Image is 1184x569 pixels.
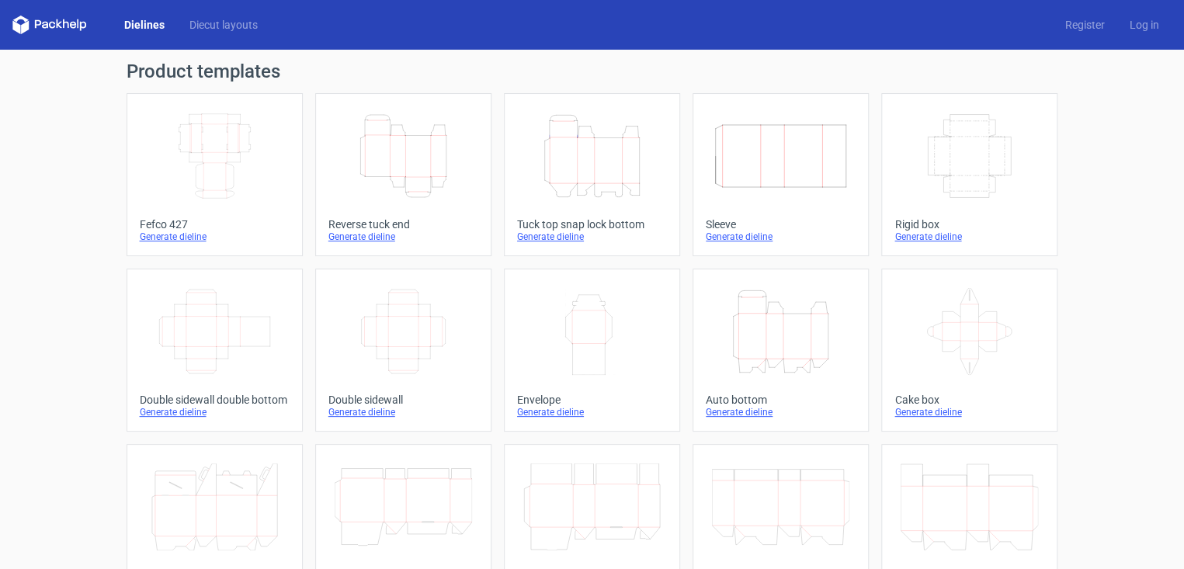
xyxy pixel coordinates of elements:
a: Diecut layouts [177,17,270,33]
div: Reverse tuck end [328,218,478,231]
a: Tuck top snap lock bottomGenerate dieline [504,93,680,256]
div: Envelope [517,394,667,406]
div: Generate dieline [894,406,1044,418]
div: Auto bottom [706,394,856,406]
div: Cake box [894,394,1044,406]
div: Generate dieline [328,406,478,418]
a: Cake boxGenerate dieline [881,269,1057,432]
a: Rigid boxGenerate dieline [881,93,1057,256]
div: Sleeve [706,218,856,231]
a: Fefco 427Generate dieline [127,93,303,256]
div: Fefco 427 [140,218,290,231]
div: Generate dieline [140,231,290,243]
div: Double sidewall [328,394,478,406]
div: Generate dieline [894,231,1044,243]
div: Generate dieline [328,231,478,243]
a: EnvelopeGenerate dieline [504,269,680,432]
div: Generate dieline [140,406,290,418]
div: Generate dieline [517,231,667,243]
a: Dielines [112,17,177,33]
div: Generate dieline [517,406,667,418]
a: SleeveGenerate dieline [693,93,869,256]
a: Auto bottomGenerate dieline [693,269,869,432]
a: Register [1053,17,1117,33]
div: Double sidewall double bottom [140,394,290,406]
a: Log in [1117,17,1172,33]
div: Tuck top snap lock bottom [517,218,667,231]
h1: Product templates [127,62,1058,81]
div: Rigid box [894,218,1044,231]
div: Generate dieline [706,231,856,243]
div: Generate dieline [706,406,856,418]
a: Double sidewall double bottomGenerate dieline [127,269,303,432]
a: Double sidewallGenerate dieline [315,269,491,432]
a: Reverse tuck endGenerate dieline [315,93,491,256]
